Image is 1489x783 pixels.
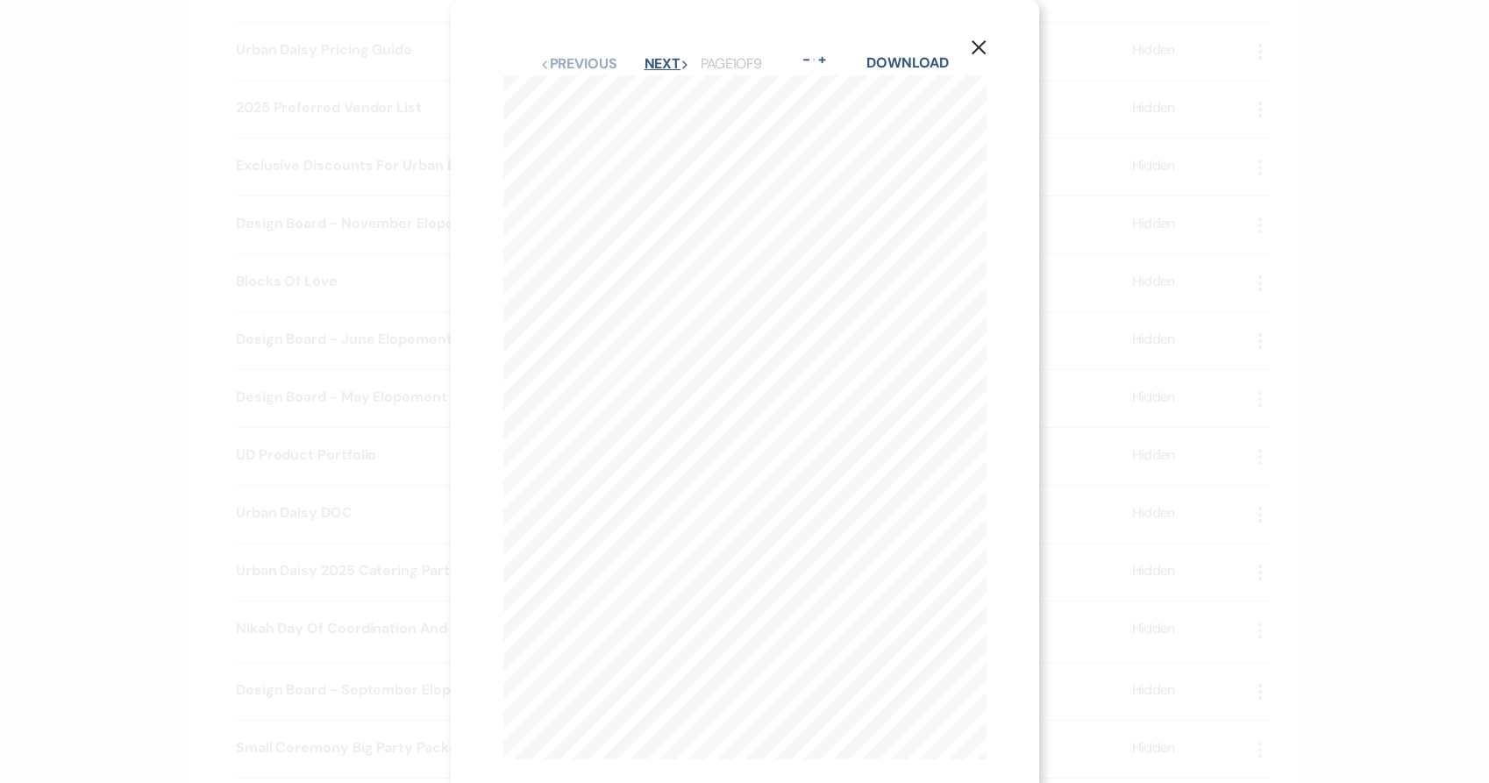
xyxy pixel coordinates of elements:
[644,57,689,71] button: Next
[700,53,761,75] p: Page 1 of 9
[540,57,616,71] button: Previous
[816,53,830,67] button: +
[866,53,948,72] a: Download
[799,53,813,67] button: -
